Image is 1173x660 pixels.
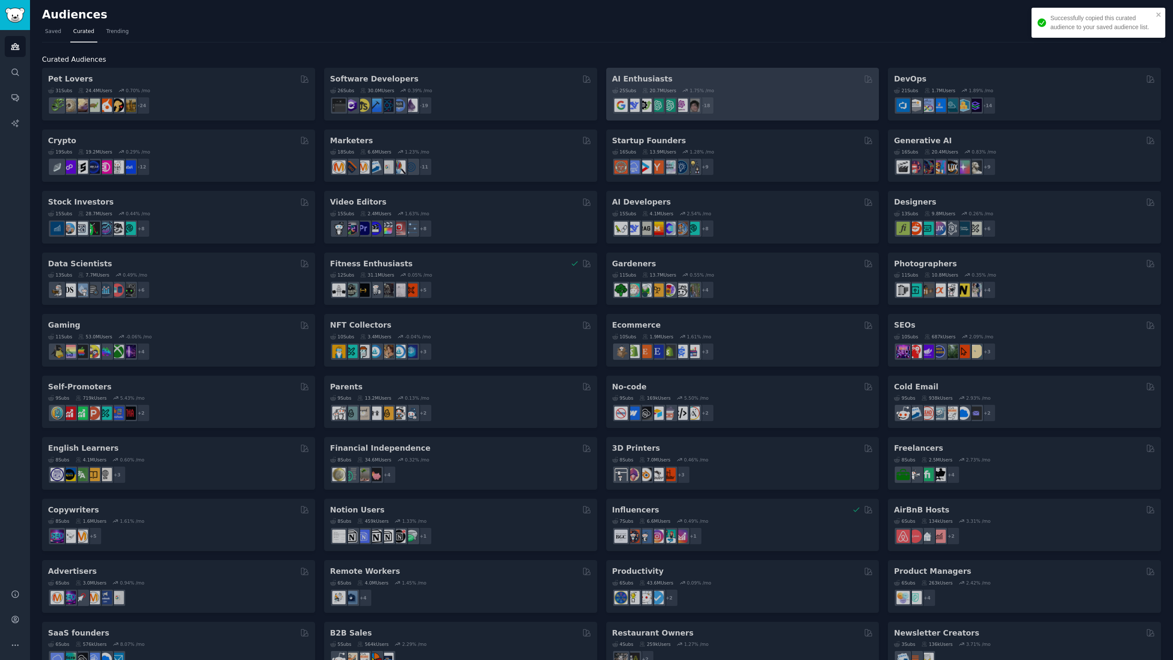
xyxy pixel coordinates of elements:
h2: Audiences [42,8,1092,22]
a: Trending [103,25,132,42]
span: Curated [73,28,94,36]
a: Saved [42,25,64,42]
span: Trending [106,28,129,36]
a: Curated [70,25,97,42]
div: Successfully copied this curated audience to your saved audience list. [1050,14,1153,32]
span: Curated Audiences [42,54,106,65]
span: Saved [45,28,61,36]
img: GummySearch logo [5,8,25,23]
button: close [1156,11,1162,18]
